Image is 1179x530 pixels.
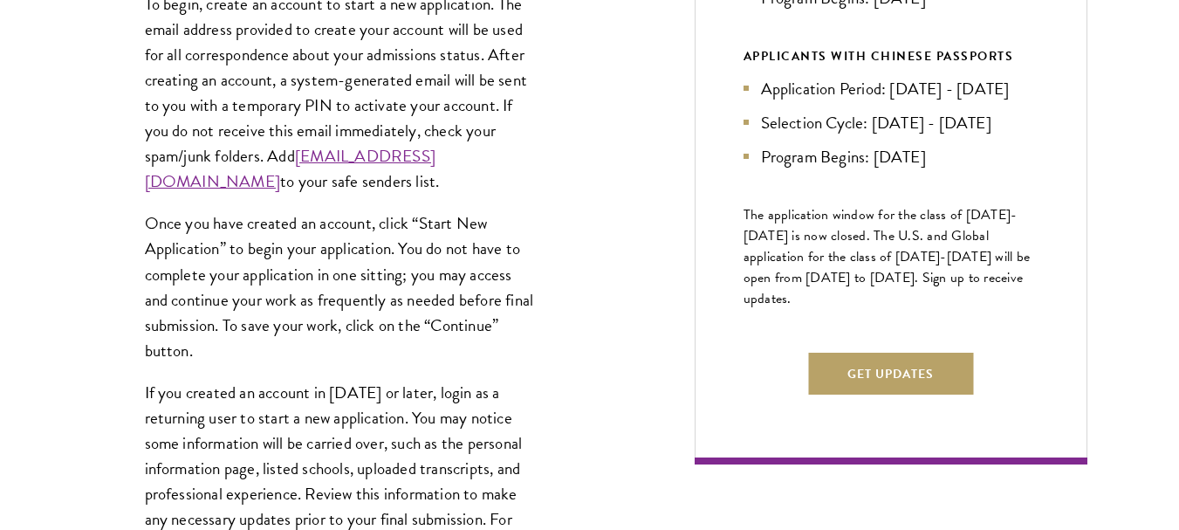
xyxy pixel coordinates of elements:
[744,76,1038,101] li: Application Period: [DATE] - [DATE]
[145,210,538,362] p: Once you have created an account, click “Start New Application” to begin your application. You do...
[744,110,1038,135] li: Selection Cycle: [DATE] - [DATE]
[808,353,973,395] button: Get Updates
[145,143,435,194] a: [EMAIL_ADDRESS][DOMAIN_NAME]
[744,204,1031,309] span: The application window for the class of [DATE]-[DATE] is now closed. The U.S. and Global applicat...
[744,144,1038,169] li: Program Begins: [DATE]
[744,45,1038,67] div: APPLICANTS WITH CHINESE PASSPORTS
